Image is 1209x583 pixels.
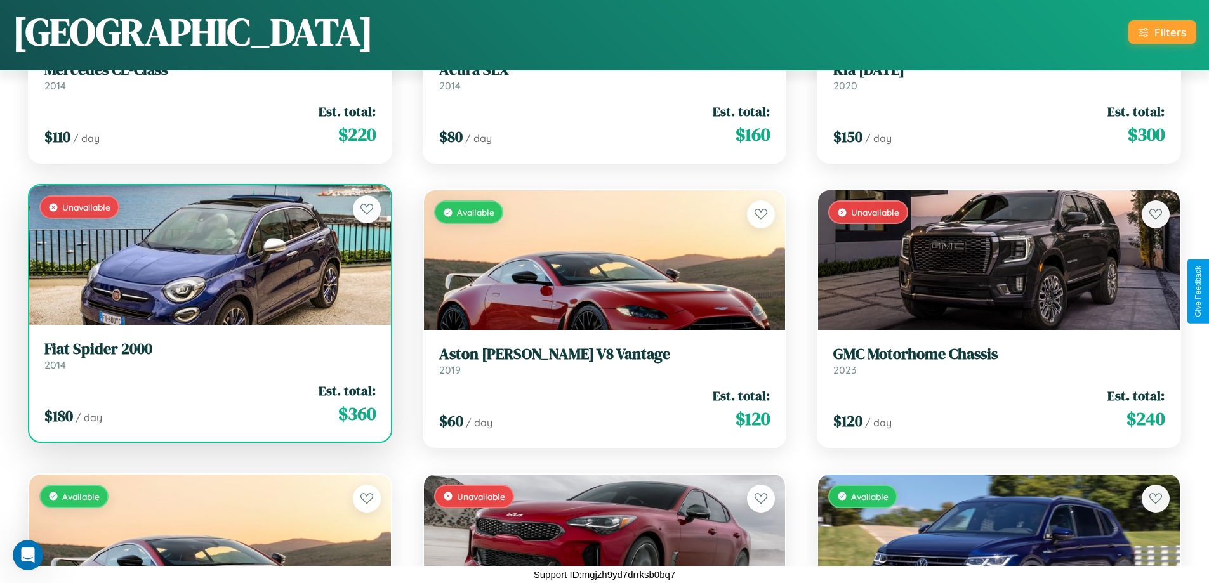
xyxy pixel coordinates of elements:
span: $ 240 [1126,406,1165,431]
span: $ 120 [736,406,770,431]
p: Support ID: mgjzh9yd7drrksb0bq7 [534,566,675,583]
span: / day [466,416,492,429]
span: / day [465,132,492,145]
a: Fiat Spider 20002014 [44,340,376,371]
span: 2014 [44,358,66,371]
span: Unavailable [62,202,110,213]
a: GMC Motorhome Chassis2023 [833,345,1165,376]
span: Est. total: [1107,386,1165,405]
span: 2020 [833,79,857,92]
span: 2023 [833,364,856,376]
span: 2014 [439,79,461,92]
a: Kia [DATE]2020 [833,61,1165,92]
span: Unavailable [457,491,505,502]
span: / day [76,411,102,424]
span: Available [457,207,494,218]
span: / day [865,416,892,429]
button: Filters [1128,20,1196,44]
span: Est. total: [713,102,770,121]
div: Filters [1154,25,1186,39]
a: Mercedes CL-Class2014 [44,61,376,92]
span: 2019 [439,364,461,376]
h3: Fiat Spider 2000 [44,340,376,358]
span: $ 300 [1128,122,1165,147]
span: Est. total: [319,102,376,121]
span: $ 160 [736,122,770,147]
span: / day [865,132,892,145]
a: Acura SLX2014 [439,61,770,92]
iframe: Intercom live chat [13,540,43,570]
h3: Mercedes CL-Class [44,61,376,79]
span: $ 360 [338,401,376,426]
div: Give Feedback [1194,266,1203,317]
span: $ 60 [439,410,463,431]
span: $ 80 [439,126,463,147]
span: Est. total: [319,381,376,400]
h3: GMC Motorhome Chassis [833,345,1165,364]
span: 2014 [44,79,66,92]
span: $ 180 [44,405,73,426]
span: Unavailable [851,207,899,218]
span: Est. total: [713,386,770,405]
h3: Aston [PERSON_NAME] V8 Vantage [439,345,770,364]
h3: Acura SLX [439,61,770,79]
span: $ 220 [338,122,376,147]
h1: [GEOGRAPHIC_DATA] [13,6,373,58]
span: Available [62,491,100,502]
span: $ 120 [833,410,862,431]
span: / day [73,132,100,145]
a: Aston [PERSON_NAME] V8 Vantage2019 [439,345,770,376]
span: $ 150 [833,126,862,147]
h3: Kia [DATE] [833,61,1165,79]
span: Available [851,491,889,502]
span: Est. total: [1107,102,1165,121]
span: $ 110 [44,126,70,147]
